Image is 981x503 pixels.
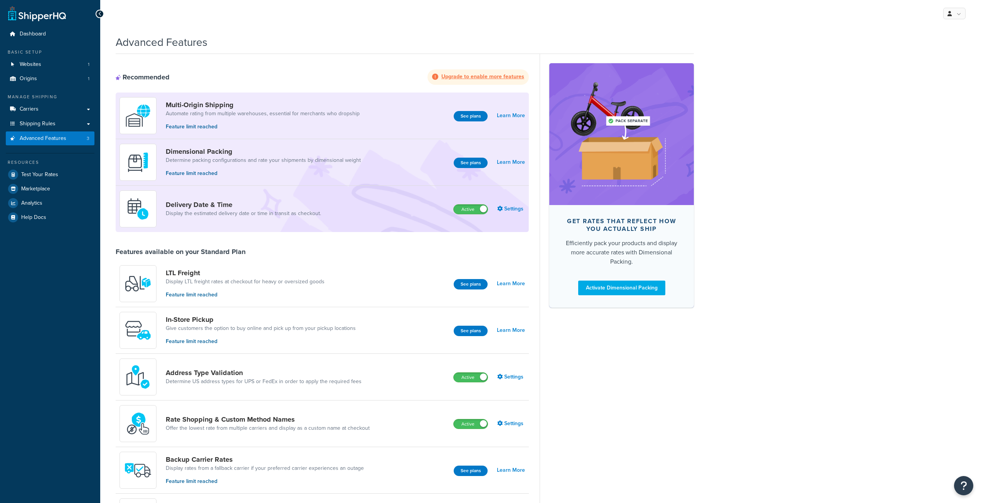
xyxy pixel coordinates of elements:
[88,61,89,68] span: 1
[21,200,42,207] span: Analytics
[454,419,488,429] label: Active
[454,466,488,476] a: See plans
[166,315,356,324] a: In-Store Pickup
[6,72,94,86] a: Origins1
[20,106,39,113] span: Carriers
[6,131,94,146] li: Advanced Features
[166,325,356,332] a: Give customers the option to buy online and pick up from your pickup locations
[166,156,361,164] a: Determine packing configurations and rate your shipments by dimensional weight
[166,269,325,277] a: LTL Freight
[21,214,46,221] span: Help Docs
[88,76,89,82] span: 1
[116,73,170,81] div: Recommended
[166,424,370,432] a: Offer the lowest rate from multiple carriers and display as a custom name at checkout
[441,72,524,81] strong: Upgrade to enable more features
[6,182,94,196] a: Marketplace
[116,35,207,50] h1: Advanced Features
[20,61,41,68] span: Websites
[21,172,58,178] span: Test Your Rates
[454,158,488,168] a: See plans
[497,110,525,121] a: Learn More
[6,196,94,210] a: Analytics
[125,149,151,176] img: DTVBYsAAAAAASUVORK5CYII=
[125,410,151,437] img: icon-duo-feat-rate-shopping-ecdd8bed.png
[6,57,94,72] li: Websites
[6,168,94,182] a: Test Your Rates
[20,76,37,82] span: Origins
[497,325,525,336] a: Learn More
[6,117,94,131] a: Shipping Rules
[116,247,246,256] div: Features available on your Standard Plan
[166,291,325,299] p: Feature limit reached
[562,239,681,266] div: Efficiently pack your products and display more accurate rates with Dimensional Packing.
[454,279,488,289] a: See plans
[166,415,370,424] a: Rate Shopping & Custom Method Names
[562,217,681,233] div: Get rates that reflect how you actually ship
[125,363,151,390] img: kIG8fy0lQAAAABJRU5ErkJggg==
[166,200,321,209] a: Delivery Date & Time
[125,270,151,297] img: y79ZsPf0fXUFUhFXDzUgf+ktZg5F2+ohG75+v3d2s1D9TjoU8PiyCIluIjV41seZevKCRuEjTPPOKHJsQcmKCXGdfprl3L4q7...
[497,465,525,476] a: Learn More
[454,326,488,336] a: See plans
[6,102,94,116] a: Carriers
[6,94,94,100] div: Manage Shipping
[166,337,356,346] p: Feature limit reached
[497,372,525,382] a: Settings
[6,57,94,72] a: Websites1
[125,317,151,344] img: wfgcfpwTIucLEAAAAASUVORK5CYII=
[87,135,89,142] span: 3
[166,464,364,472] a: Display rates from a fallback carrier if your preferred carrier experiences an outage
[166,169,361,178] p: Feature limit reached
[166,378,362,385] a: Determine US address types for UPS or FedEx in order to apply the required fees
[125,102,151,129] img: WatD5o0RtDAAAAAElFTkSuQmCC
[166,147,361,156] a: Dimensional Packing
[21,186,50,192] span: Marketplace
[454,373,488,382] label: Active
[166,210,321,217] a: Display the estimated delivery date or time in transit as checkout.
[561,75,682,193] img: feature-image-dim-d40ad3071a2b3c8e08177464837368e35600d3c5e73b18a22c1e4bb210dc32ac.png
[20,31,46,37] span: Dashboard
[6,27,94,41] a: Dashboard
[497,278,525,289] a: Learn More
[454,111,488,121] a: See plans
[6,159,94,166] div: Resources
[578,281,665,295] a: Activate Dimensional Packing
[454,205,488,214] label: Active
[125,195,151,222] img: gfkeb5ejjkALwAAAABJRU5ErkJggg==
[125,457,151,484] img: icon-duo-feat-backup-carrier-4420b188.png
[6,210,94,224] a: Help Docs
[497,157,525,168] a: Learn More
[6,72,94,86] li: Origins
[20,135,66,142] span: Advanced Features
[497,418,525,429] a: Settings
[166,123,360,131] p: Feature limit reached
[166,110,360,118] a: Automate rating from multiple warehouses, essential for merchants who dropship
[166,477,364,486] p: Feature limit reached
[6,49,94,56] div: Basic Setup
[20,121,56,127] span: Shipping Rules
[954,476,973,495] button: Open Resource Center
[166,455,364,464] a: Backup Carrier Rates
[166,278,325,286] a: Display LTL freight rates at checkout for heavy or oversized goods
[166,368,362,377] a: Address Type Validation
[166,101,360,109] a: Multi-Origin Shipping
[497,204,525,214] a: Settings
[6,131,94,146] a: Advanced Features3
